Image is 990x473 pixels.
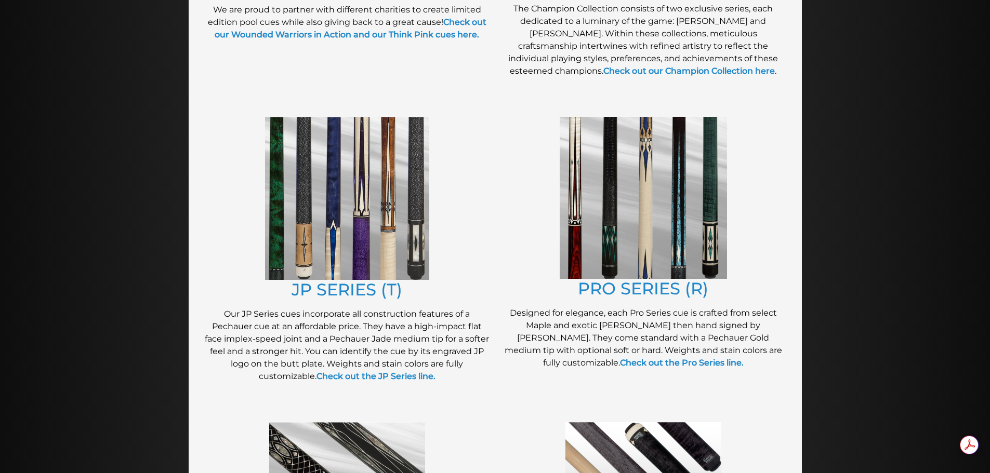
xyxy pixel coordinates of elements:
p: Our JP Series cues incorporate all construction features of a Pechauer cue at an affordable price... [204,308,490,383]
a: Check out our Wounded Warriors in Action and our Think Pink cues here. [215,17,486,39]
a: Check out the Pro Series line. [620,358,744,368]
p: Designed for elegance, each Pro Series cue is crafted from select Maple and exotic [PERSON_NAME] ... [500,307,786,369]
a: PRO SERIES (R) [578,278,708,299]
p: We are proud to partner with different charities to create limited edition pool cues while also g... [204,4,490,41]
a: Check out our Champion Collection here [603,66,775,76]
a: JP SERIES (T) [292,279,402,300]
a: Check out the JP Series line. [316,371,435,381]
p: The Champion Collection consists of two exclusive series, each dedicated to a luminary of the gam... [500,3,786,77]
